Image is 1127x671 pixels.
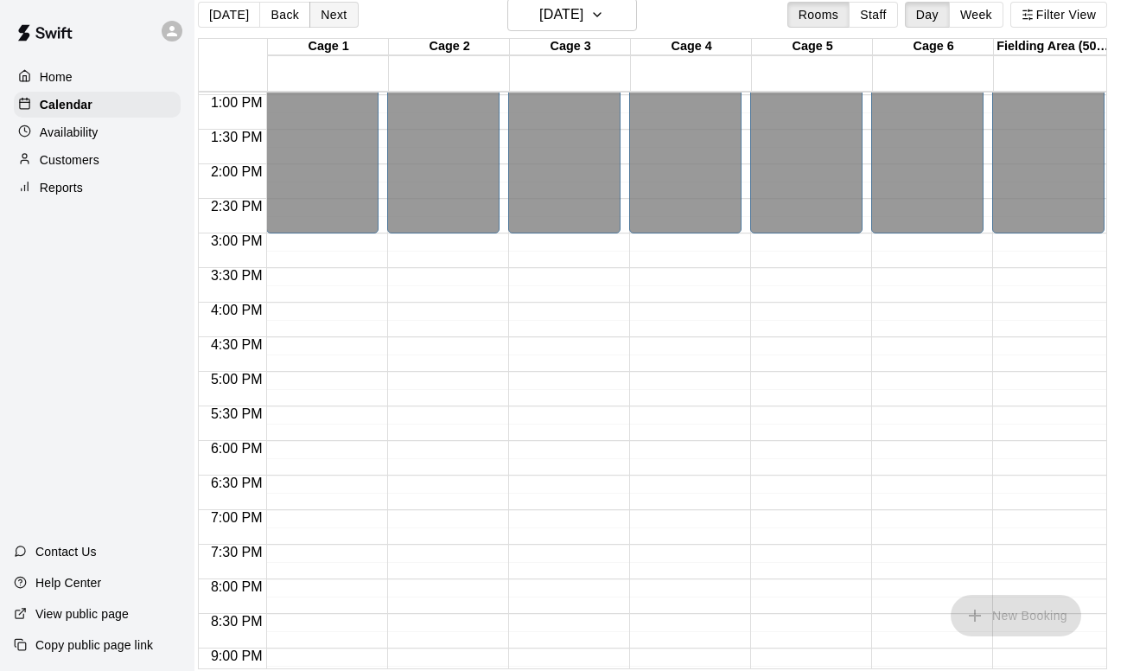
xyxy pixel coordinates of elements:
a: Calendar [14,92,181,118]
button: Back [259,2,310,28]
span: 2:00 PM [207,164,267,179]
button: Staff [849,2,898,28]
div: Cage 5 [752,39,873,55]
span: You don't have the permission to add bookings [951,607,1081,622]
span: 9:00 PM [207,649,267,663]
span: 5:30 PM [207,406,267,421]
span: 6:00 PM [207,441,267,456]
button: Next [309,2,358,28]
div: Cage 2 [389,39,510,55]
span: 5:00 PM [207,372,267,387]
p: Customers [40,151,99,169]
button: [DATE] [198,2,260,28]
span: 1:30 PM [207,130,267,144]
div: Cage 6 [873,39,994,55]
button: Week [949,2,1003,28]
span: 2:30 PM [207,199,267,214]
span: 4:30 PM [207,337,267,352]
p: Reports [40,179,83,196]
div: Cage 4 [631,39,752,55]
button: Day [905,2,950,28]
span: 4:00 PM [207,303,267,317]
p: Calendar [40,96,92,113]
div: Fielding Area (50x28 feet) [994,39,1115,55]
a: Customers [14,147,181,173]
span: 6:30 PM [207,476,267,490]
button: Filter View [1010,2,1107,28]
span: 7:30 PM [207,545,267,559]
p: Availability [40,124,99,141]
span: 8:00 PM [207,579,267,594]
button: Rooms [787,2,850,28]
div: Cage 3 [510,39,631,55]
p: Home [40,68,73,86]
h6: [DATE] [539,3,583,27]
a: Availability [14,119,181,145]
span: 1:00 PM [207,95,267,110]
div: Cage 1 [268,39,389,55]
p: Contact Us [35,543,97,560]
a: Home [14,64,181,90]
p: Help Center [35,574,101,591]
span: 3:30 PM [207,268,267,283]
span: 8:30 PM [207,614,267,629]
a: Reports [14,175,181,201]
p: Copy public page link [35,636,153,654]
span: 3:00 PM [207,233,267,248]
span: 7:00 PM [207,510,267,525]
p: View public page [35,605,129,623]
